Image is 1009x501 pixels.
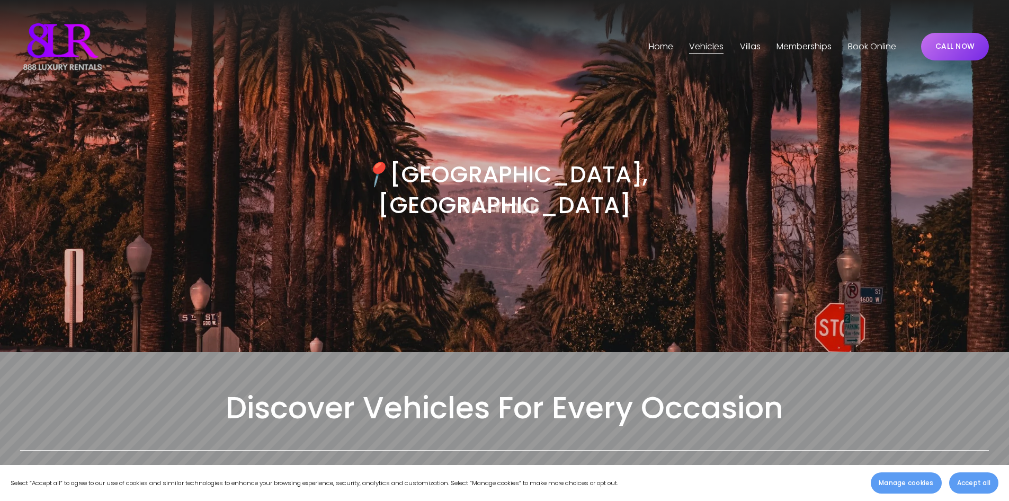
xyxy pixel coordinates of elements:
[361,158,390,190] em: 📍
[20,388,989,427] h2: Discover Vehicles For Every Occasion
[921,33,989,60] a: CALL NOW
[262,159,746,221] h3: [GEOGRAPHIC_DATA], [GEOGRAPHIC_DATA]
[649,38,673,55] a: Home
[689,38,724,55] a: folder dropdown
[776,38,832,55] a: Memberships
[871,472,941,494] button: Manage cookies
[689,39,724,55] span: Vehicles
[848,38,896,55] a: Book Online
[879,478,933,488] span: Manage cookies
[20,20,105,73] img: Luxury Car &amp; Home Rentals For Every Occasion
[11,478,618,489] p: Select “Accept all” to agree to our use of cookies and similar technologies to enhance your brows...
[949,472,998,494] button: Accept all
[740,38,761,55] a: folder dropdown
[740,39,761,55] span: Villas
[957,478,990,488] span: Accept all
